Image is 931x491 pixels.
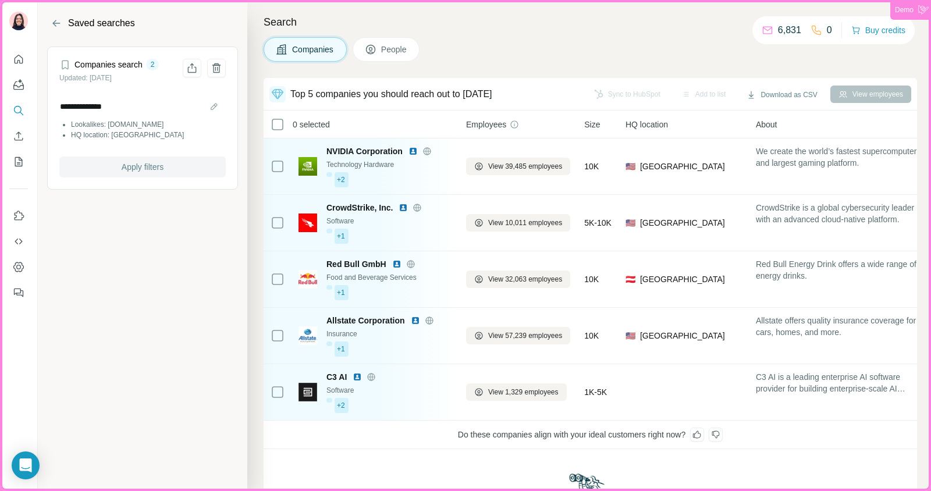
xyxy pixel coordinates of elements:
[827,23,832,37] p: 0
[466,119,506,130] span: Employees
[122,161,164,173] span: Apply filters
[381,44,408,55] span: People
[488,330,562,341] span: View 57,239 employees
[392,259,401,269] img: LinkedIn logo
[9,126,28,147] button: Enrich CSV
[778,23,801,37] p: 6,831
[584,330,599,341] span: 10K
[584,217,612,229] span: 5K-10K
[9,257,28,277] button: Dashboard
[74,59,143,70] h4: Companies search
[851,22,905,38] button: Buy credits
[488,218,562,228] span: View 10,011 employees
[466,271,570,288] button: View 32,063 employees
[738,86,825,104] button: Download as CSV
[488,387,559,397] span: View 1,329 employees
[640,273,725,285] span: [GEOGRAPHIC_DATA]
[59,74,112,82] small: Updated: [DATE]
[337,231,345,241] span: +1
[626,161,635,172] span: 🇺🇸
[71,119,226,130] li: Lookalikes: [DOMAIN_NAME]
[626,119,668,130] span: HQ location
[756,258,928,282] span: Red Bull Energy Drink offers a wide range of energy drinks.
[207,59,226,77] button: Delete saved search
[326,202,393,214] span: CrowdStrike, Inc.
[337,175,345,185] span: +2
[326,145,403,157] span: NVIDIA Corporation
[13,79,24,91] img: Agents
[9,151,28,172] button: My lists
[293,119,330,130] span: 0 selected
[12,451,40,479] div: Open Intercom Messenger
[9,205,28,226] button: Use Surfe on LinkedIn
[466,327,570,344] button: View 57,239 employees
[756,371,928,394] span: C3 AI is a leading enterprise AI software provider for building enterprise-scale AI applications ...
[584,273,599,285] span: 10K
[71,130,226,140] li: HQ location: [GEOGRAPHIC_DATA]
[326,159,452,170] div: Technology Hardware
[895,5,914,15] span: Demo
[466,158,570,175] button: View 39,485 employees
[584,161,599,172] span: 10K
[9,49,28,70] button: Quick start
[299,326,317,345] img: Logo of Allstate Corporation
[918,5,929,15] img: Corner Ribbon
[9,282,28,303] button: Feedback
[326,371,347,383] span: C3 AI
[59,156,226,177] button: Apply filters
[9,12,28,30] img: Avatar
[326,385,452,396] div: Software
[337,287,345,298] span: +1
[640,161,725,172] span: [GEOGRAPHIC_DATA]
[183,59,201,77] button: Share filters
[337,400,345,411] span: +2
[9,100,28,121] button: Search
[466,383,567,401] button: View 1,329 employees
[488,161,562,172] span: View 39,485 employees
[326,329,452,339] div: Insurance
[299,270,317,289] img: Logo of Red Bull GmbH
[299,214,317,232] img: Logo of CrowdStrike, Inc.
[640,217,725,229] span: [GEOGRAPHIC_DATA]
[326,272,452,283] div: Food and Beverage Services
[584,119,600,130] span: Size
[290,87,492,101] div: Top 5 companies you should reach out to [DATE]
[626,273,635,285] span: 🇦🇹
[756,202,928,225] span: CrowdStrike is a global cybersecurity leader with an advanced cloud-native platform.
[584,386,607,398] span: 1K-5K
[9,74,28,95] button: Agents Inbox
[488,274,562,284] span: View 32,063 employees
[756,145,928,169] span: We create the world’s fastest supercomputer and largest gaming platform.
[292,44,335,55] span: Companies
[47,14,66,33] button: Back
[299,157,317,176] img: Logo of NVIDIA Corporation
[756,315,928,338] span: Allstate offers quality insurance coverage for cars, homes, and more.
[9,231,28,252] button: Use Surfe API
[408,147,418,156] img: LinkedIn logo
[59,98,226,115] input: Search name
[326,315,405,326] span: Allstate Corporation
[68,16,135,30] h2: Saved searches
[264,14,917,30] h4: Search
[299,383,317,401] img: Logo of C3 AI
[756,119,777,130] span: About
[399,203,408,212] img: LinkedIn logo
[337,344,345,354] span: +1
[411,316,420,325] img: LinkedIn logo
[264,421,917,449] div: Do these companies align with your ideal customers right now?
[326,258,386,270] span: Red Bull GmbH
[146,59,159,70] div: 2
[353,372,362,382] img: LinkedIn logo
[626,217,635,229] span: 🇺🇸
[326,216,452,226] div: Software
[626,330,635,341] span: 🇺🇸
[466,214,570,232] button: View 10,011 employees
[640,330,725,341] span: [GEOGRAPHIC_DATA]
